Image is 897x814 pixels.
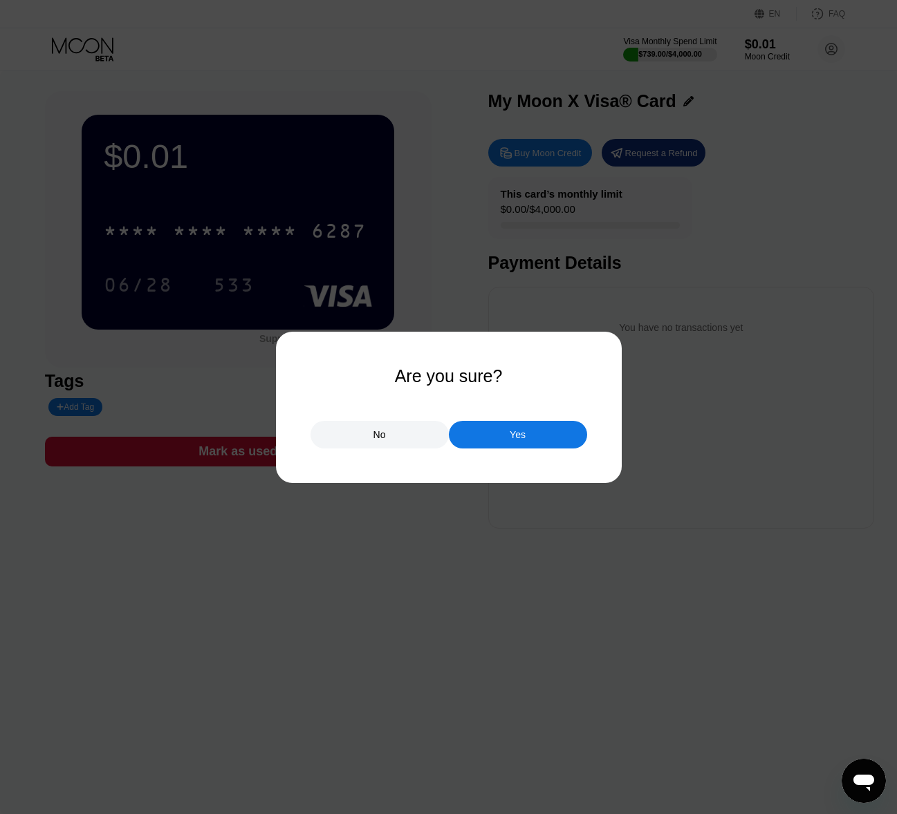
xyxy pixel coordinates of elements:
div: Yes [449,421,587,448]
div: No [311,421,449,448]
div: Are you sure? [395,366,503,386]
iframe: Button to launch messaging window [842,759,886,803]
div: Yes [510,428,526,441]
div: No [373,428,386,441]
